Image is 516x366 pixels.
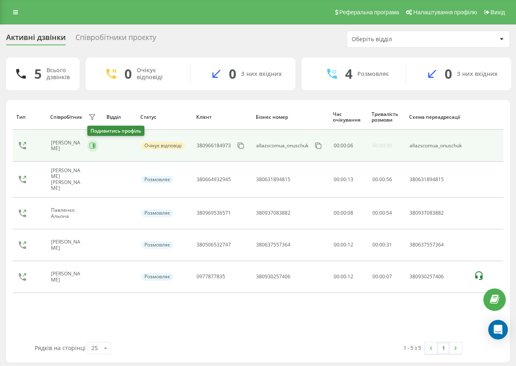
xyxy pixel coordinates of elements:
[352,36,449,43] div: Оберіть відділ
[333,111,364,123] div: Час очікування
[140,114,188,120] div: Статус
[410,210,465,216] div: 380937083882
[50,114,82,120] div: Співробітник
[197,274,225,279] div: 0977877835
[339,9,399,16] span: Реферальна програма
[6,33,66,46] div: Активні дзвінки
[91,344,98,352] div: 25
[413,9,477,16] span: Налаштування профілю
[137,67,178,81] div: Очікує відповіді
[51,168,86,191] div: [PERSON_NAME] [PERSON_NAME]
[386,176,392,183] span: 56
[379,273,385,280] span: 00
[372,242,392,248] div: : :
[379,209,385,216] span: 00
[87,126,144,136] div: Подивитись профіль
[372,176,378,183] span: 00
[34,66,42,82] div: 5
[256,242,290,248] div: 380637557364
[141,142,185,149] div: Очікує відповіді
[51,140,85,152] div: [PERSON_NAME]
[229,66,236,82] div: 0
[409,114,466,120] div: Схема переадресації
[348,142,353,149] span: 06
[334,177,363,182] div: 00:00:13
[141,241,173,248] div: Розмовляє
[491,9,505,16] span: Вихід
[47,67,70,81] div: Всього дзвінків
[410,242,465,248] div: 380637557364
[141,273,173,280] div: Розмовляє
[124,66,132,82] div: 0
[445,66,452,82] div: 0
[51,271,86,283] div: [PERSON_NAME]
[197,210,231,216] div: 380969536571
[372,274,392,279] div: : :
[457,71,498,78] div: З них вхідних
[386,209,392,216] span: 54
[488,320,508,339] div: Open Intercom Messenger
[379,241,385,248] span: 00
[403,344,421,352] div: 1 - 5 з 5
[372,209,378,216] span: 00
[334,210,363,216] div: 00:00:08
[334,274,363,279] div: 00:00:12
[410,274,465,279] div: 380930257406
[345,66,352,82] div: 4
[51,207,86,219] div: Павленко Альона
[241,71,282,78] div: З них вхідних
[372,210,392,216] div: : :
[334,142,339,149] span: 00
[372,143,392,149] div: 00:00:00
[334,242,363,248] div: 00:00:12
[386,273,392,280] span: 07
[141,209,173,217] div: Розмовляє
[256,143,308,149] div: allazscomua_onuschuk
[75,33,156,46] div: Співробітники проєкту
[197,143,231,149] div: 380966184973
[35,344,86,352] span: Рядків на сторінці
[372,241,378,248] span: 00
[256,210,290,216] div: 380937083882
[256,274,290,279] div: 380930257406
[197,242,231,248] div: 380506532747
[334,143,353,149] div: : :
[386,241,392,248] span: 31
[437,342,450,354] a: 1
[16,114,42,120] div: Тип
[379,176,385,183] span: 00
[372,177,392,182] div: : :
[197,177,231,182] div: 380664932945
[410,143,465,149] div: allazscomua_onuschuk
[141,176,173,183] div: Розмовляє
[372,273,378,280] span: 00
[196,114,248,120] div: Клієнт
[256,114,326,120] div: Бізнес номер
[372,111,401,123] div: Тривалість розмови
[256,177,290,182] div: 380631894815
[51,239,86,251] div: [PERSON_NAME]
[357,71,389,78] div: Розмовляє
[410,177,465,182] div: 380631894815
[106,114,133,120] div: Відділ
[341,142,346,149] span: 00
